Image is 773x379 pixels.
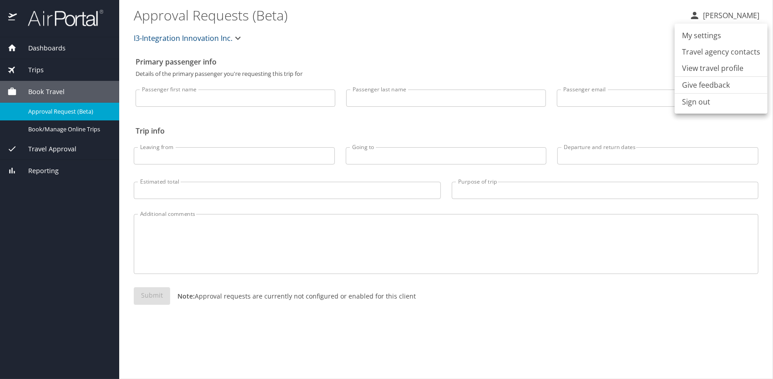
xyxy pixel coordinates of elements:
[675,94,768,110] li: Sign out
[682,80,730,90] a: Give feedback
[675,44,768,60] a: Travel agency contacts
[675,60,768,76] a: View travel profile
[675,27,768,44] a: My settings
